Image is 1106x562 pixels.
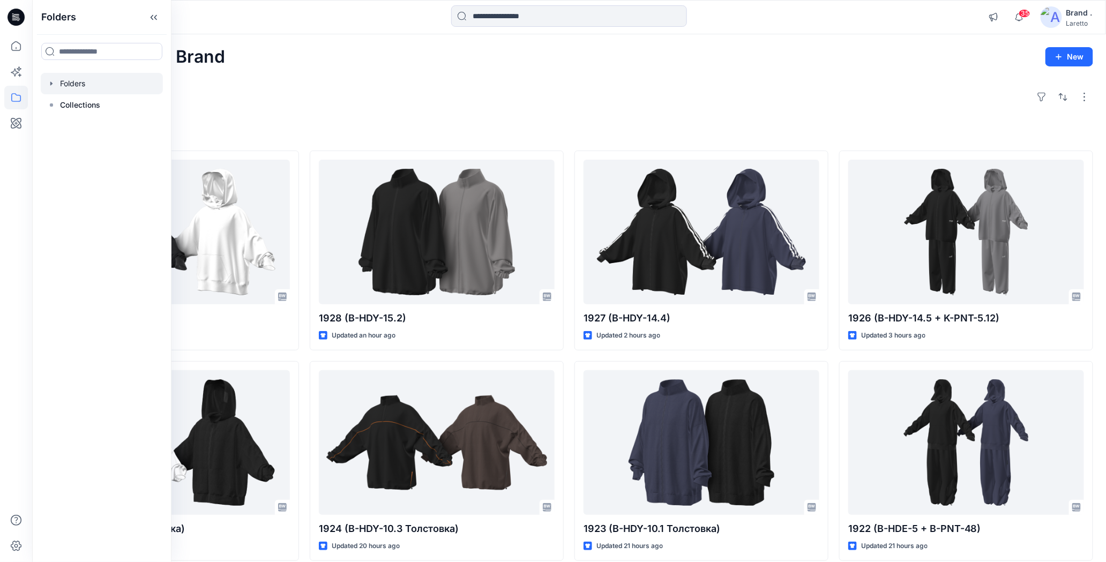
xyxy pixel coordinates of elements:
p: Updated 20 hours ago [332,541,400,552]
p: 1922 (B-HDE-5 + B-PNT-48) [848,521,1084,536]
p: 1925 (B-HDY-14 Толстовка) [54,521,290,536]
div: Laretto [1066,19,1093,27]
p: Updated an hour ago [332,330,395,341]
img: avatar [1041,6,1062,28]
h4: Styles [45,127,1093,140]
p: 1928 (B-HDY-15.2) [319,311,555,326]
a: 1922 (B-HDE-5 + B-PNT-48) [848,370,1084,515]
p: Updated 21 hours ago [596,541,663,552]
p: 1923 (B-HDY-10.1 Толстовка) [584,521,819,536]
div: Brand . [1066,6,1093,19]
p: 1930 (K-HDE-5.2 Худи) [54,311,290,326]
p: Updated 2 hours ago [596,330,660,341]
p: Collections [60,99,100,111]
p: 1924 (B-HDY-10.3 Толстовка) [319,521,555,536]
a: 1930 (K-HDE-5.2 Худи) [54,160,290,305]
p: Updated 3 hours ago [861,330,925,341]
p: 1927 (B-HDY-14.4) [584,311,819,326]
a: 1927 (B-HDY-14.4) [584,160,819,305]
span: 35 [1019,9,1030,18]
p: 1926 (B-HDY-14.5 + K-PNT-5.12) [848,311,1084,326]
a: 1924 (B-HDY-10.3 Толстовка) [319,370,555,515]
a: 1923 (B-HDY-10.1 Толстовка) [584,370,819,515]
a: 1925 (B-HDY-14 Толстовка) [54,370,290,515]
a: 1928 (B-HDY-15.2) [319,160,555,305]
a: 1926 (B-HDY-14.5 + K-PNT-5.12) [848,160,1084,305]
p: Updated 21 hours ago [861,541,928,552]
button: New [1045,47,1093,66]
